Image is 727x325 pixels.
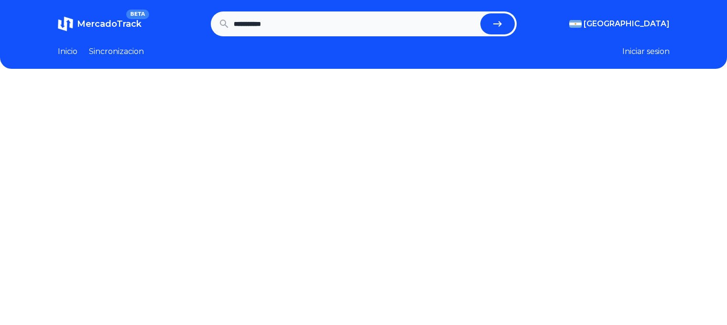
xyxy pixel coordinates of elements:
[569,20,582,28] img: Argentina
[584,18,670,30] span: [GEOGRAPHIC_DATA]
[569,18,670,30] button: [GEOGRAPHIC_DATA]
[58,46,77,57] a: Inicio
[58,16,141,32] a: MercadoTrackBETA
[622,46,670,57] button: Iniciar sesion
[77,19,141,29] span: MercadoTrack
[89,46,144,57] a: Sincronizacion
[126,10,149,19] span: BETA
[58,16,73,32] img: MercadoTrack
